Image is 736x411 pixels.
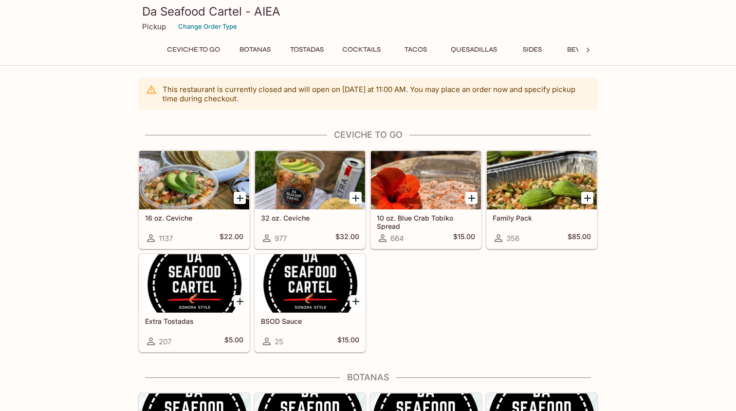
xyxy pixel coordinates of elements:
h5: $5.00 [224,336,243,347]
h5: Family Pack [493,214,591,222]
a: BSOD Sauce25$15.00 [255,254,366,352]
div: Family Pack [487,151,597,209]
p: This restaurant is currently closed and will open on [DATE] at 11:00 AM . You may place an order ... [163,85,590,103]
span: 25 [275,337,283,346]
button: Tostadas [285,43,329,56]
button: Sides [510,43,554,56]
a: 10 oz. Blue Crab Tobiko Spread664$15.00 [370,150,481,249]
div: BSOD Sauce [255,254,365,313]
span: 977 [275,234,287,243]
a: 16 oz. Ceviche1137$22.00 [139,150,250,249]
button: Add 10 oz. Blue Crab Tobiko Spread [465,192,478,204]
button: Add Family Pack [581,192,593,204]
h5: $15.00 [453,232,475,244]
h5: Extra Tostadas [145,317,243,325]
h5: $85.00 [568,232,591,244]
button: Beverages [562,43,613,56]
span: 356 [506,234,519,243]
a: 32 oz. Ceviche977$32.00 [255,150,366,249]
h5: $22.00 [220,232,243,244]
button: Add 16 oz. Ceviche [234,192,246,204]
div: Extra Tostadas [139,254,249,313]
p: Pickup [142,22,166,31]
span: 207 [159,337,171,346]
button: Quesadillas [445,43,502,56]
h5: 16 oz. Ceviche [145,214,243,222]
div: 16 oz. Ceviche [139,151,249,209]
h4: Ceviche To Go [138,130,598,140]
a: Family Pack356$85.00 [486,150,597,249]
span: 664 [390,234,404,243]
span: 1137 [159,234,173,243]
button: Add 32 oz. Ceviche [350,192,362,204]
a: Extra Tostadas207$5.00 [139,254,250,352]
h3: Da Seafood Cartel - AIEA [142,4,594,19]
h5: 10 oz. Blue Crab Tobiko Spread [377,214,475,230]
h5: BSOD Sauce [261,317,359,325]
h4: Botanas [138,372,598,383]
button: Tacos [394,43,438,56]
button: Change Order Type [174,19,241,34]
div: 32 oz. Ceviche [255,151,365,209]
button: Botanas [233,43,277,56]
button: Add Extra Tostadas [234,295,246,307]
h5: 32 oz. Ceviche [261,214,359,222]
button: Cocktails [337,43,386,56]
button: Ceviche To Go [162,43,225,56]
button: Add BSOD Sauce [350,295,362,307]
div: 10 oz. Blue Crab Tobiko Spread [371,151,481,209]
h5: $15.00 [337,336,359,347]
h5: $32.00 [335,232,359,244]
